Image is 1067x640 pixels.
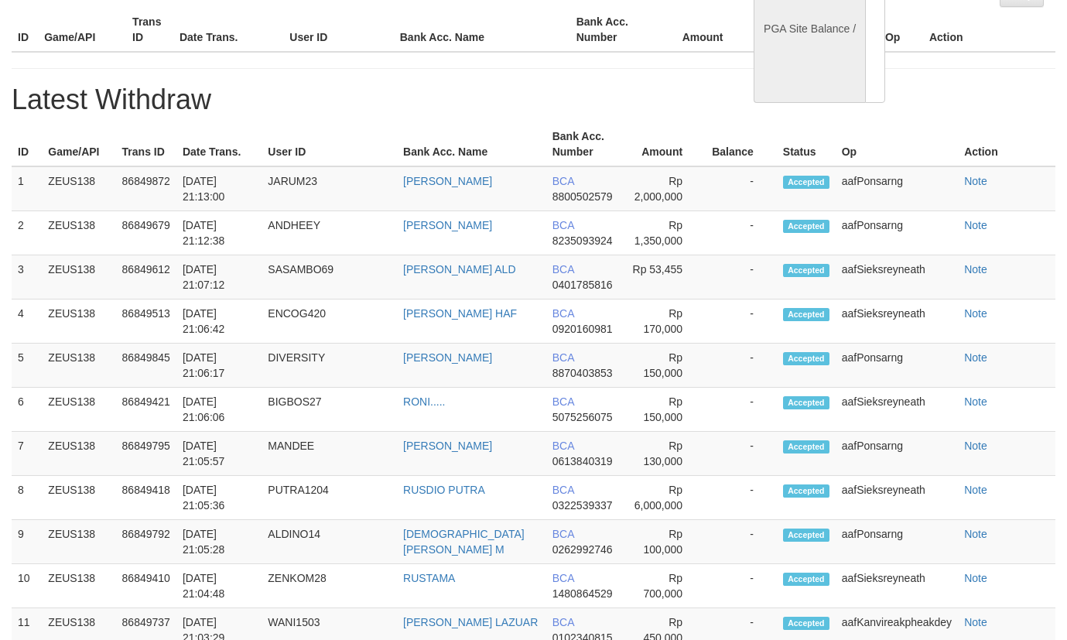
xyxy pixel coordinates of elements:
[622,520,706,564] td: Rp 100,000
[42,166,115,211] td: ZEUS138
[283,8,393,52] th: User ID
[12,564,42,608] td: 10
[964,440,987,452] a: Note
[622,432,706,476] td: Rp 130,000
[403,307,517,320] a: [PERSON_NAME] HAF
[403,219,492,231] a: [PERSON_NAME]
[783,176,829,189] span: Accepted
[552,411,613,423] span: 5075256075
[546,122,622,166] th: Bank Acc. Number
[552,351,574,364] span: BCA
[552,367,613,379] span: 8870403853
[706,388,777,432] td: -
[622,255,706,299] td: Rp 53,455
[923,8,1055,52] th: Action
[176,255,262,299] td: [DATE] 21:07:12
[552,616,574,628] span: BCA
[783,440,829,453] span: Accepted
[262,520,397,564] td: ALDINO14
[262,344,397,388] td: DIVERSITY
[964,175,987,187] a: Note
[706,122,777,166] th: Balance
[836,211,958,255] td: aafPonsarng
[176,432,262,476] td: [DATE] 21:05:57
[42,476,115,520] td: ZEUS138
[836,564,958,608] td: aafSieksreyneath
[116,211,176,255] td: 86849679
[783,617,829,630] span: Accepted
[12,166,42,211] td: 1
[12,255,42,299] td: 3
[12,84,1055,115] h1: Latest Withdraw
[262,299,397,344] td: ENCOG420
[116,166,176,211] td: 86849872
[783,484,829,498] span: Accepted
[964,219,987,231] a: Note
[622,564,706,608] td: Rp 700,000
[964,572,987,584] a: Note
[552,190,613,203] span: 8800502579
[552,175,574,187] span: BCA
[622,388,706,432] td: Rp 150,000
[706,344,777,388] td: -
[836,344,958,388] td: aafPonsarng
[622,122,706,166] th: Amount
[12,388,42,432] td: 6
[394,8,570,52] th: Bank Acc. Name
[403,528,525,556] a: [DEMOGRAPHIC_DATA][PERSON_NAME] M
[262,476,397,520] td: PUTRA1204
[116,388,176,432] td: 86849421
[706,299,777,344] td: -
[12,8,38,52] th: ID
[783,220,829,233] span: Accepted
[176,520,262,564] td: [DATE] 21:05:28
[552,307,574,320] span: BCA
[116,299,176,344] td: 86849513
[12,299,42,344] td: 4
[116,432,176,476] td: 86849795
[552,440,574,452] span: BCA
[176,476,262,520] td: [DATE] 21:05:36
[747,8,827,52] th: Balance
[173,8,283,52] th: Date Trans.
[836,476,958,520] td: aafSieksreyneath
[552,528,574,540] span: BCA
[836,520,958,564] td: aafPonsarng
[403,440,492,452] a: [PERSON_NAME]
[706,255,777,299] td: -
[12,476,42,520] td: 8
[552,234,613,247] span: 8235093924
[879,8,923,52] th: Op
[403,351,492,364] a: [PERSON_NAME]
[622,166,706,211] td: Rp 2,000,000
[706,211,777,255] td: -
[42,344,115,388] td: ZEUS138
[116,344,176,388] td: 86849845
[42,432,115,476] td: ZEUS138
[42,520,115,564] td: ZEUS138
[964,307,987,320] a: Note
[176,564,262,608] td: [DATE] 21:04:48
[12,211,42,255] td: 2
[552,572,574,584] span: BCA
[964,263,987,276] a: Note
[116,476,176,520] td: 86849418
[176,299,262,344] td: [DATE] 21:06:42
[706,166,777,211] td: -
[262,432,397,476] td: MANDEE
[42,564,115,608] td: ZEUS138
[403,484,485,496] a: RUSDIO PUTRA
[403,572,455,584] a: RUSTAMA
[622,344,706,388] td: Rp 150,000
[964,395,987,408] a: Note
[116,564,176,608] td: 86849410
[397,122,546,166] th: Bank Acc. Name
[706,520,777,564] td: -
[42,299,115,344] td: ZEUS138
[783,529,829,542] span: Accepted
[403,395,445,408] a: RONI.....
[262,122,397,166] th: User ID
[783,396,829,409] span: Accepted
[12,122,42,166] th: ID
[176,388,262,432] td: [DATE] 21:06:06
